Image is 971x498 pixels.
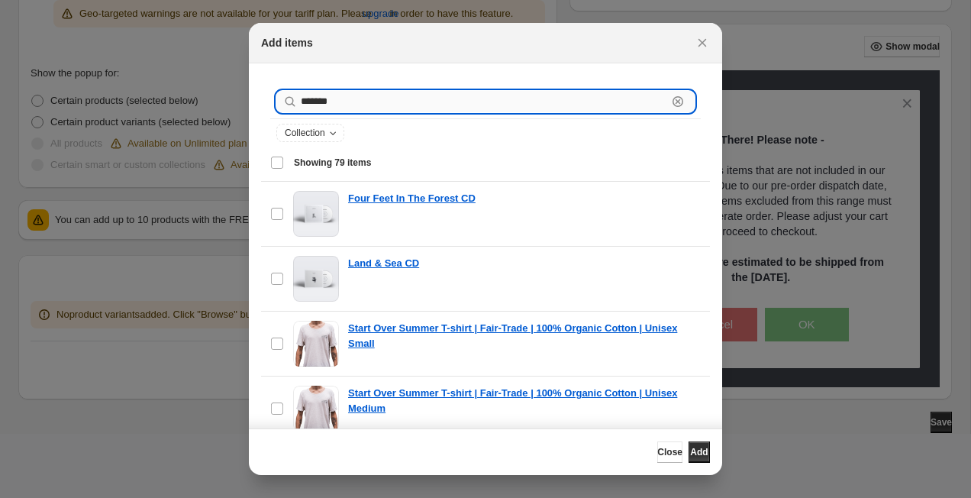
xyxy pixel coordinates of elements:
[285,127,325,139] span: Collection
[293,256,339,302] img: Land & Sea CD
[293,386,339,432] img: Start Over Summer T-shirt | Fair-Trade | 100% Organic Cotton | Unisex Medium
[277,124,344,141] button: Collection
[293,191,339,237] img: Four Feet In The Forest CD
[293,321,339,367] img: Start Over Summer T-shirt | Fair-Trade | 100% Organic Cotton | Unisex Small
[670,94,686,109] button: Clear
[348,191,476,206] a: Four Feet In The Forest CD
[692,32,713,53] button: Close
[294,157,371,169] span: Showing 79 items
[348,386,701,416] a: Start Over Summer T-shirt | Fair-Trade | 100% Organic Cotton | Unisex Medium
[261,35,313,50] h2: Add items
[689,441,710,463] button: Add
[657,446,682,458] span: Close
[348,321,701,351] a: Start Over Summer T-shirt | Fair-Trade | 100% Organic Cotton | Unisex Small
[690,446,708,458] span: Add
[348,256,419,271] a: Land & Sea CD
[657,441,682,463] button: Close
